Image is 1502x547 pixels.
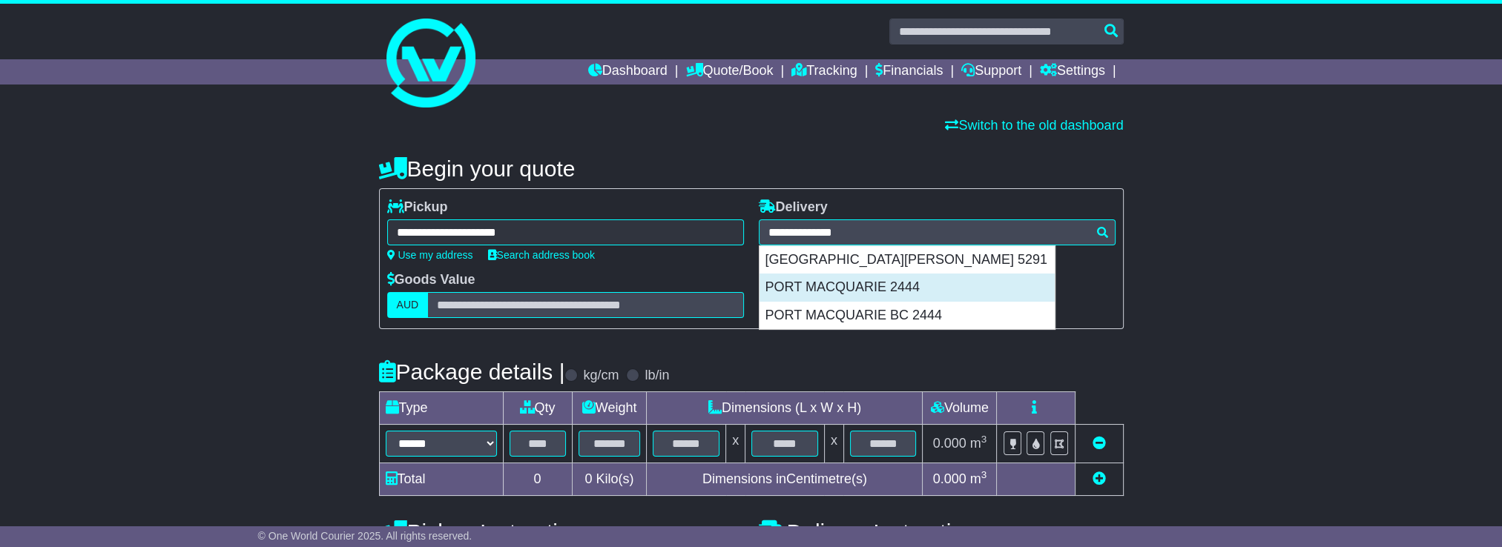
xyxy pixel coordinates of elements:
td: Dimensions (L x W x H) [647,392,923,425]
span: 0.000 [933,471,966,486]
a: Support [961,59,1021,84]
span: 0.000 [933,436,966,451]
td: Dimensions in Centimetre(s) [647,463,923,496]
sup: 3 [981,434,987,445]
span: m [970,436,987,451]
h4: Delivery Instructions [759,520,1124,544]
div: PORT MACQUARIE 2444 [760,273,1055,302]
sup: 3 [981,469,987,480]
div: PORT MACQUARIE BC 2444 [760,302,1055,330]
label: Pickup [387,199,448,216]
label: Delivery [759,199,828,216]
a: Use my address [387,249,473,261]
label: AUD [387,292,429,318]
label: lb/in [645,368,669,384]
td: Weight [572,392,647,425]
td: Kilo(s) [572,463,647,496]
td: Qty [503,392,572,425]
span: m [970,471,987,486]
span: © One World Courier 2025. All rights reserved. [258,530,472,542]
a: Switch to the old dashboard [945,118,1123,133]
a: Remove this item [1093,436,1106,451]
a: Tracking [791,59,857,84]
h4: Pickup Instructions [379,520,744,544]
td: Volume [923,392,997,425]
a: Add new item [1093,471,1106,486]
td: Total [379,463,503,496]
a: Search address book [488,249,595,261]
div: [GEOGRAPHIC_DATA][PERSON_NAME] 5291 [760,246,1055,274]
td: x [824,425,843,463]
td: x [726,425,745,463]
h4: Begin your quote [379,156,1124,181]
td: 0 [503,463,572,496]
a: Dashboard [588,59,668,84]
a: Quote/Book [685,59,773,84]
a: Settings [1040,59,1105,84]
span: 0 [584,471,592,486]
a: Financials [875,59,943,84]
td: Type [379,392,503,425]
label: Goods Value [387,272,475,288]
label: kg/cm [583,368,619,384]
h4: Package details | [379,359,565,384]
typeahead: Please provide city [759,219,1116,245]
